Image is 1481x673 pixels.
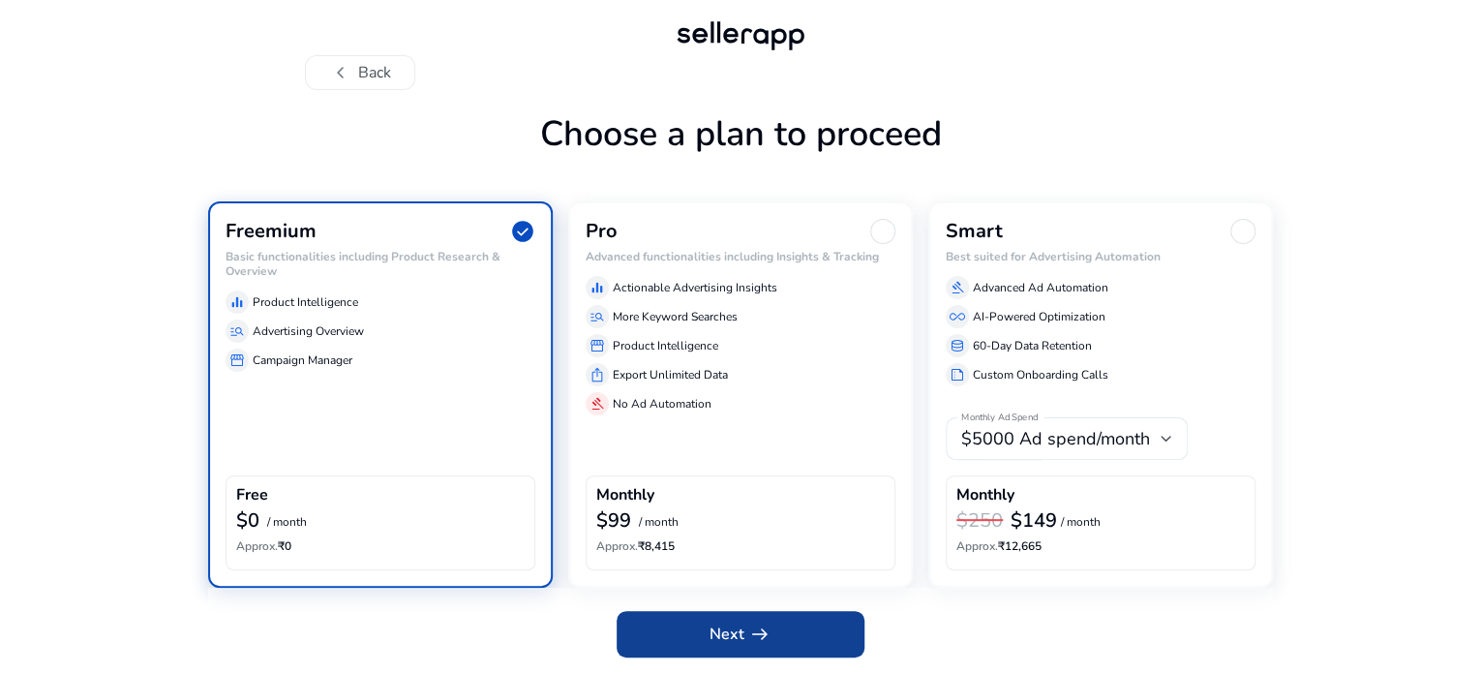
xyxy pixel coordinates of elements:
h4: Free [236,486,268,505]
span: summarize [950,367,965,382]
h6: ₹12,665 [956,539,1245,553]
span: database [950,338,965,353]
span: storefront [229,352,245,368]
p: Export Unlimited Data [613,366,728,383]
h4: Monthly [956,486,1014,505]
span: storefront [589,338,605,353]
span: manage_search [589,309,605,324]
span: gavel [950,280,965,295]
span: all_inclusive [950,309,965,324]
p: No Ad Automation [613,395,711,413]
span: Approx. [956,538,998,554]
p: Advertising Overview [253,322,364,340]
p: / month [1061,516,1101,529]
p: 60-Day Data Retention [973,337,1092,354]
h6: ₹8,415 [596,539,885,553]
span: manage_search [229,323,245,339]
p: Product Intelligence [253,293,358,311]
button: Nextarrow_right_alt [617,611,864,658]
h4: Monthly [596,486,654,505]
h6: Basic functionalities including Product Research & Overview [226,250,535,278]
p: Campaign Manager [253,352,352,369]
button: chevron_leftBack [305,55,415,90]
span: arrow_right_alt [748,623,771,646]
b: $149 [1011,507,1057,534]
span: equalizer [589,280,605,295]
h3: Pro [586,220,618,243]
h6: ₹0 [236,539,525,553]
h6: Advanced functionalities including Insights & Tracking [586,250,895,263]
p: AI-Powered Optimization [973,308,1105,325]
span: ios_share [589,367,605,382]
p: / month [267,516,307,529]
p: / month [639,516,679,529]
span: Approx. [596,538,638,554]
h3: $250 [956,509,1003,533]
h3: Smart [946,220,1003,243]
span: $5000 Ad spend/month [961,427,1150,450]
b: $0 [236,507,259,534]
p: Actionable Advertising Insights [613,279,777,296]
span: equalizer [229,294,245,310]
h6: Best suited for Advertising Automation [946,250,1255,263]
h1: Choose a plan to proceed [208,113,1273,201]
span: gavel [589,396,605,412]
p: Custom Onboarding Calls [973,366,1108,383]
mat-label: Monthly Ad Spend [961,412,1038,425]
span: Next [710,623,771,646]
span: check_circle [510,219,535,244]
b: $99 [596,507,631,534]
span: Approx. [236,538,278,554]
p: More Keyword Searches [613,308,738,325]
span: chevron_left [329,61,352,84]
p: Advanced Ad Automation [973,279,1108,296]
p: Product Intelligence [613,337,718,354]
h3: Freemium [226,220,317,243]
